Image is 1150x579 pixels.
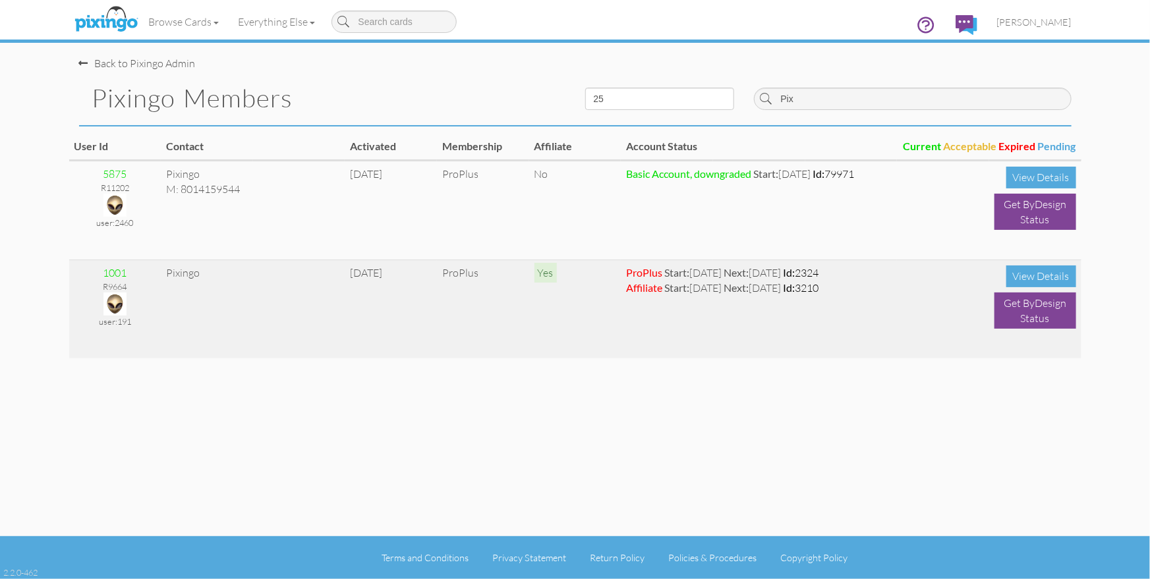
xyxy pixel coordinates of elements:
[724,281,749,294] strong: Next:
[1038,140,1076,152] span: Pending
[74,281,156,292] div: R9664
[103,292,127,316] img: alien.png
[753,167,778,180] strong: Start:
[3,566,38,578] div: 2.2.0-462
[626,140,697,152] span: Account Status
[437,161,529,260] td: ProPlus
[74,265,156,281] div: 1001
[997,16,1072,28] span: [PERSON_NAME]
[74,167,156,182] div: 5875
[626,167,751,180] strong: Basic Account, downgraded
[724,281,781,294] span: [DATE]
[345,260,437,358] td: [DATE]
[166,167,339,182] div: Pixingo
[74,182,156,194] div: R11202
[92,84,565,112] h1: Pixingo Members
[1006,265,1076,287] div: View Details
[79,43,1072,71] nav-back: Pixingo Admin
[166,182,339,197] div: M: 8014159544
[331,11,457,33] input: Search cards
[534,263,557,283] span: Yes
[437,260,529,358] td: ProPlus
[753,167,811,180] span: [DATE]
[345,161,437,260] td: [DATE]
[724,266,749,279] strong: Next:
[590,552,645,563] a: Return Policy
[783,281,795,294] strong: Id:
[1006,167,1076,188] div: View Details
[664,281,722,294] span: [DATE]
[994,292,1076,329] div: Get ByDesign Status
[626,281,662,294] strong: Affiliate
[74,316,156,327] div: user:191
[71,3,141,36] img: pixingo logo
[79,56,196,71] div: Back to Pixingo Admin
[74,217,156,229] div: user:2460
[74,139,156,154] div: User Id
[166,139,339,154] div: Contact
[724,266,781,279] span: [DATE]
[664,266,689,279] strong: Start:
[229,5,325,38] a: Everything Else
[442,139,524,154] div: Membership
[904,140,942,152] span: Current
[626,266,662,279] strong: ProPlus
[492,552,566,563] a: Privacy Statement
[139,5,229,38] a: Browse Cards
[668,552,757,563] a: Policies & Procedures
[534,167,548,180] span: No
[783,266,819,279] span: 2324
[103,194,127,217] img: alien.png
[780,552,848,563] a: Copyright Policy
[783,266,795,279] strong: Id:
[350,139,432,154] div: Activated
[166,265,339,281] div: Pixingo
[987,5,1081,39] a: [PERSON_NAME]
[813,167,854,180] span: 79971
[944,140,997,152] span: Acceptable
[999,140,1036,152] span: Expired
[534,139,616,154] div: Affiliate
[813,167,824,180] strong: Id:
[994,194,1076,231] div: Get ByDesign Status
[956,15,977,35] img: comments.svg
[783,281,819,294] span: 3210
[664,266,722,279] span: [DATE]
[664,281,689,294] strong: Start:
[382,552,469,563] a: Terms and Conditions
